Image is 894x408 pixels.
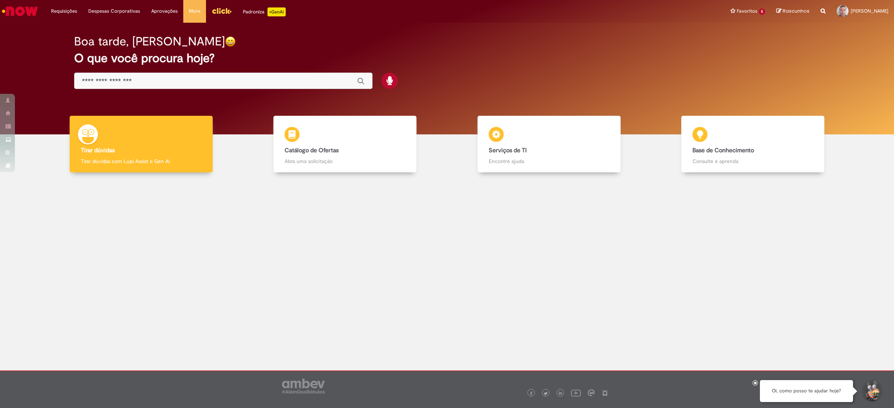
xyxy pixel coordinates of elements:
span: Aprovações [151,7,178,15]
a: Rascunhos [776,8,809,15]
span: 5 [759,9,765,15]
p: Tirar dúvidas com Lupi Assist e Gen Ai [81,157,202,165]
a: Tirar dúvidas Tirar dúvidas com Lupi Assist e Gen Ai [39,116,243,173]
button: Iniciar Conversa de Suporte [860,380,883,402]
h2: Boa tarde, [PERSON_NAME] [74,35,225,48]
span: Favoritos [737,7,757,15]
img: logo_footer_workplace.png [588,389,595,396]
div: Padroniza [243,7,286,16]
a: Base de Conhecimento Consulte e aprenda [651,116,855,173]
img: logo_footer_linkedin.png [559,391,562,396]
img: ServiceNow [1,4,39,19]
span: Requisições [51,7,77,15]
b: Base de Conhecimento [692,147,754,154]
img: happy-face.png [225,36,236,47]
img: logo_footer_naosei.png [602,389,608,396]
b: Serviços de TI [489,147,527,154]
div: Oi, como posso te ajudar hoje? [760,380,853,402]
p: +GenAi [267,7,286,16]
p: Consulte e aprenda [692,157,813,165]
p: Encontre ajuda [489,157,609,165]
span: [PERSON_NAME] [851,8,888,14]
span: Despesas Corporativas [88,7,140,15]
b: Catálogo de Ofertas [285,147,339,154]
b: Tirar dúvidas [81,147,115,154]
h2: O que você procura hoje? [74,52,820,65]
img: logo_footer_ambev_rotulo_gray.png [282,379,325,393]
p: Abra uma solicitação [285,157,405,165]
a: Catálogo de Ofertas Abra uma solicitação [243,116,447,173]
span: More [189,7,200,15]
img: click_logo_yellow_360x200.png [212,5,232,16]
img: logo_footer_youtube.png [571,388,581,398]
img: logo_footer_twitter.png [544,392,548,395]
span: Rascunhos [783,7,809,15]
a: Serviços de TI Encontre ajuda [447,116,651,173]
img: logo_footer_facebook.png [529,392,533,395]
